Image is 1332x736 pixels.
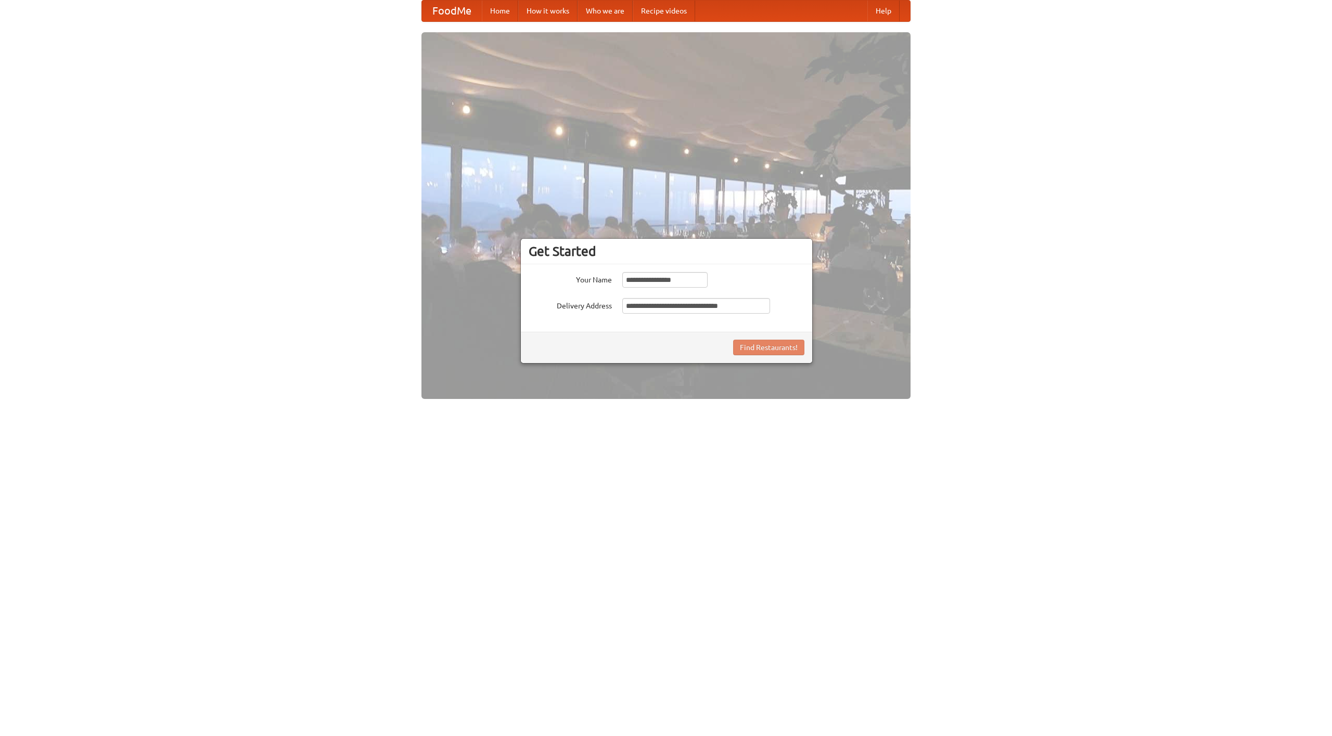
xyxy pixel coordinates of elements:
a: Home [482,1,518,21]
a: How it works [518,1,578,21]
h3: Get Started [529,243,804,259]
button: Find Restaurants! [733,340,804,355]
a: Who we are [578,1,633,21]
a: Recipe videos [633,1,695,21]
a: Help [867,1,900,21]
label: Your Name [529,272,612,285]
a: FoodMe [422,1,482,21]
label: Delivery Address [529,298,612,311]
